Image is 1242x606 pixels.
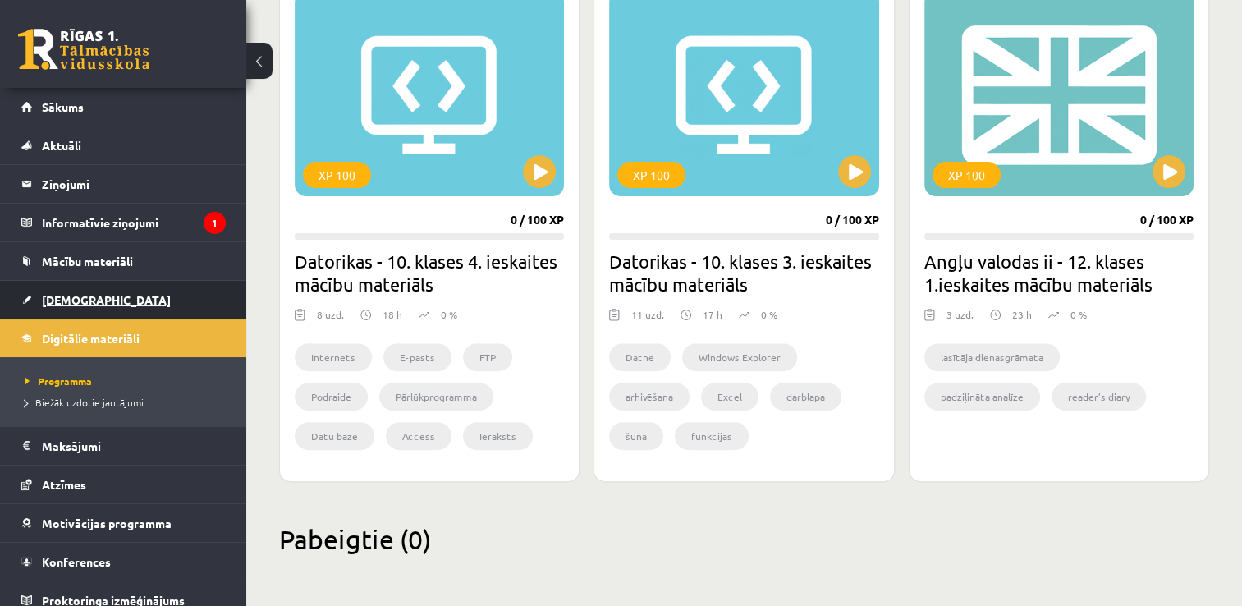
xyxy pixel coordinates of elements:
li: Podraide [295,383,368,411]
p: 17 h [703,307,722,322]
li: FTP [463,343,512,371]
legend: Ziņojumi [42,165,226,203]
span: Digitālie materiāli [42,331,140,346]
a: Biežāk uzdotie jautājumi [25,395,230,410]
li: Pārlūkprogramma [379,383,493,411]
div: XP 100 [933,162,1001,188]
li: Datu bāze [295,422,374,450]
div: 11 uzd. [631,307,664,332]
p: 18 h [383,307,402,322]
span: Konferences [42,554,111,569]
a: Programma [25,374,230,388]
li: Excel [701,383,758,411]
li: darblapa [770,383,841,411]
a: Aktuāli [21,126,226,164]
li: Datne [609,343,671,371]
div: XP 100 [303,162,371,188]
li: lasītāja dienasgrāmata [924,343,1060,371]
li: funkcijas [675,422,749,450]
a: Rīgas 1. Tālmācības vidusskola [18,29,149,70]
li: E-pasts [383,343,451,371]
span: Aktuāli [42,138,81,153]
p: 0 % [761,307,777,322]
li: Internets [295,343,372,371]
li: Windows Explorer [682,343,797,371]
span: Sākums [42,99,84,114]
div: XP 100 [617,162,685,188]
span: Mācību materiāli [42,254,133,269]
span: [DEMOGRAPHIC_DATA] [42,292,171,307]
div: 8 uzd. [317,307,344,332]
li: šūna [609,422,663,450]
li: padziļināta analīze [924,383,1040,411]
h2: Angļu valodas ii - 12. klases 1.ieskaites mācību materiāls [924,250,1194,296]
i: 1 [204,212,226,234]
a: Maksājumi [21,427,226,465]
a: Mācību materiāli [21,242,226,280]
a: Motivācijas programma [21,504,226,542]
a: Konferences [21,543,226,581]
h2: Pabeigtie (0) [279,523,1209,555]
a: Ziņojumi [21,165,226,203]
p: 0 % [441,307,457,322]
span: Programma [25,374,92,388]
a: Sākums [21,88,226,126]
a: Atzīmes [21,466,226,503]
li: Ieraksts [463,422,533,450]
li: Access [386,422,451,450]
span: Biežāk uzdotie jautājumi [25,396,144,409]
div: 3 uzd. [946,307,974,332]
li: reader’s diary [1052,383,1146,411]
legend: Maksājumi [42,427,226,465]
p: 23 h [1012,307,1032,322]
h2: Datorikas - 10. klases 3. ieskaites mācību materiāls [609,250,878,296]
a: [DEMOGRAPHIC_DATA] [21,281,226,319]
span: Atzīmes [42,477,86,492]
span: Motivācijas programma [42,516,172,530]
legend: Informatīvie ziņojumi [42,204,226,241]
a: Informatīvie ziņojumi1 [21,204,226,241]
h2: Datorikas - 10. klases 4. ieskaites mācību materiāls [295,250,564,296]
p: 0 % [1070,307,1087,322]
li: arhivēšana [609,383,690,411]
a: Digitālie materiāli [21,319,226,357]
